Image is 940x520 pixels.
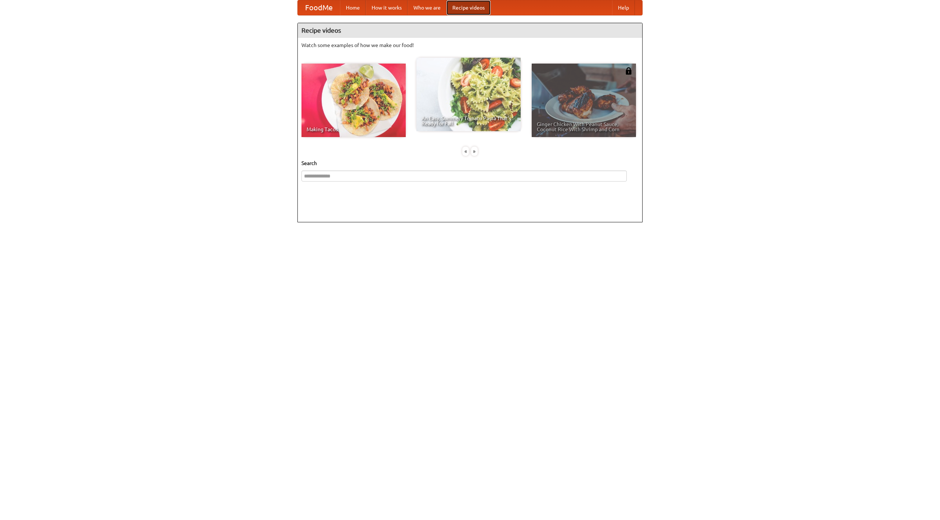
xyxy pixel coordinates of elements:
span: Making Tacos [307,127,401,132]
a: How it works [366,0,408,15]
div: « [462,147,469,156]
div: » [471,147,478,156]
a: Who we are [408,0,446,15]
a: An Easy, Summery Tomato Pasta That's Ready for Fall [416,58,521,131]
a: Home [340,0,366,15]
a: Help [612,0,635,15]
a: Making Tacos [301,64,406,137]
h4: Recipe videos [298,23,642,38]
a: Recipe videos [446,0,491,15]
h5: Search [301,159,639,167]
p: Watch some examples of how we make our food! [301,42,639,49]
a: FoodMe [298,0,340,15]
span: An Easy, Summery Tomato Pasta That's Ready for Fall [422,116,516,126]
img: 483408.png [625,67,632,75]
